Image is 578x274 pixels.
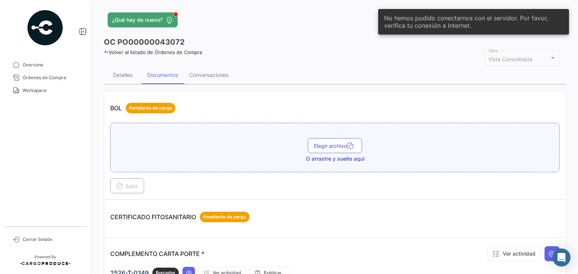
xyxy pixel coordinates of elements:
span: Pendiente de carga [203,214,246,220]
img: powered-by.png [26,9,64,47]
span: Órdenes de Compra [23,74,81,81]
span: Overview [23,62,81,68]
button: Subir [110,178,144,193]
span: Workspace [23,87,81,94]
span: ¿Qué hay de nuevo? [112,16,163,24]
p: COMPLEMENTO CARTA PORTE * [110,250,204,257]
div: Documentos [147,72,178,78]
span: O arrastre y suelte aquí [306,155,364,163]
mat-select-trigger: Vista Consolidada [488,56,532,62]
button: Elegir archivo [308,138,362,153]
h3: OC PO00000043072 [104,37,185,47]
button: Ver actividad [487,246,540,261]
p: CERTIFICADO FITOSANITARIO [110,212,249,222]
span: Subir [116,183,138,189]
span: Pendiente de carga [129,105,172,111]
span: Elegir archivo [314,143,356,149]
a: Overview [6,59,84,71]
span: No hemos podido conectarnos con el servidor. Por favor, verifica tu conexión a Internet. [384,14,563,29]
div: Conversaciones [189,72,228,78]
span: Cerrar Sesión [23,236,81,243]
div: Detalles [113,72,132,78]
div: Abrir Intercom Messenger [552,248,570,266]
p: BOL [110,103,175,113]
a: Órdenes de Compra [6,71,84,84]
button: ¿Qué hay de nuevo? [108,12,178,27]
a: Volver al listado de Órdenes de Compra [104,49,202,55]
a: Workspace [6,84,84,97]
